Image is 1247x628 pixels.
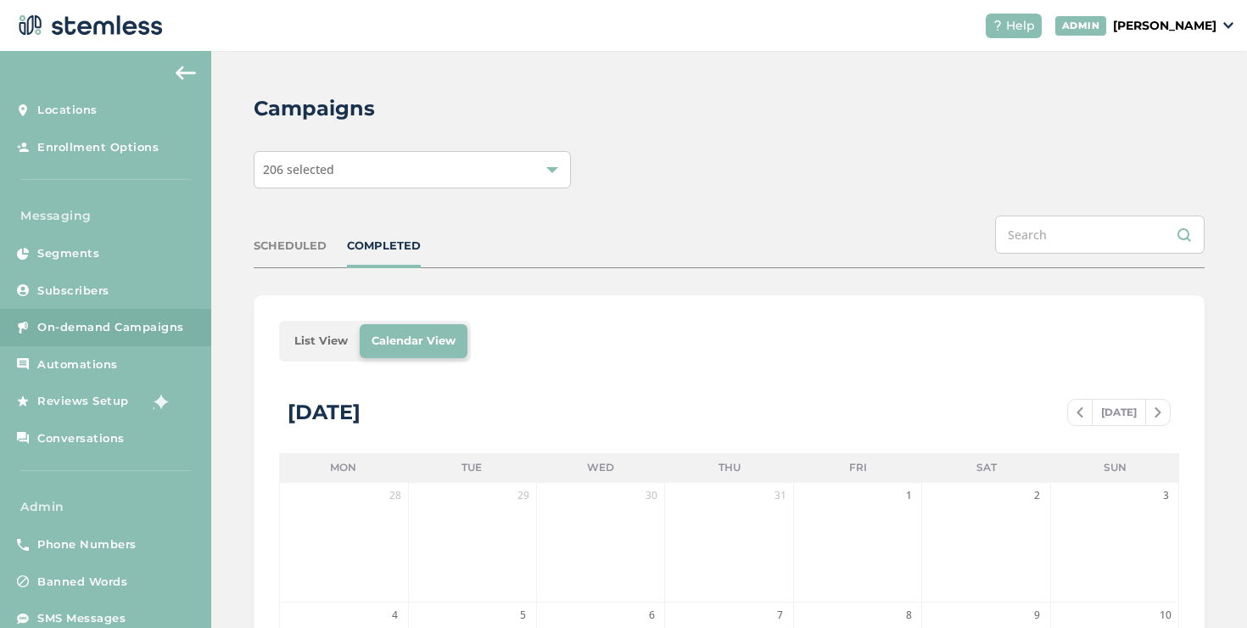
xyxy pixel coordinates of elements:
img: logo-dark-0685b13c.svg [14,8,163,42]
img: glitter-stars-b7820f95.gif [142,384,176,418]
img: icon-arrow-back-accent-c549486e.svg [176,66,196,80]
div: COMPLETED [347,238,421,255]
span: 2 [1029,487,1046,504]
span: 31 [772,487,789,504]
div: ADMIN [1055,16,1107,36]
span: 28 [387,487,404,504]
input: Search [995,216,1205,254]
span: 6 [643,607,660,624]
span: Segments [37,245,99,262]
span: 206 selected [263,161,334,177]
li: Wed [536,453,665,482]
li: Sat [922,453,1051,482]
span: 30 [643,487,660,504]
li: Fri [793,453,922,482]
li: Calendar View [360,324,467,358]
span: 1 [900,487,917,504]
span: Phone Numbers [37,536,137,553]
iframe: Chat Widget [1162,547,1247,628]
span: Conversations [37,430,125,447]
li: List View [282,324,360,358]
span: Locations [37,102,98,119]
span: 3 [1157,487,1174,504]
img: icon-chevron-right-bae969c5.svg [1155,407,1161,418]
img: icon-help-white-03924b79.svg [993,20,1003,31]
span: 9 [1029,607,1046,624]
h2: Campaigns [254,93,375,124]
div: [DATE] [288,397,361,428]
span: Enrollment Options [37,139,159,156]
img: icon-chevron-left-b8c47ebb.svg [1076,407,1083,418]
img: icon_down-arrow-small-66adaf34.svg [1223,22,1233,29]
div: SCHEDULED [254,238,327,255]
span: 10 [1157,607,1174,624]
span: 5 [515,607,532,624]
span: On-demand Campaigns [37,319,184,336]
span: [DATE] [1092,400,1146,425]
span: Subscribers [37,283,109,300]
li: Sun [1050,453,1179,482]
p: [PERSON_NAME] [1113,17,1216,35]
span: Help [1006,17,1035,35]
li: Tue [408,453,537,482]
span: 7 [772,607,789,624]
span: Automations [37,356,118,373]
span: 4 [387,607,404,624]
span: SMS Messages [37,610,126,627]
span: Reviews Setup [37,393,129,410]
span: Banned Words [37,574,127,591]
span: 29 [515,487,532,504]
li: Thu [665,453,794,482]
li: Mon [279,453,408,482]
span: 8 [900,607,917,624]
